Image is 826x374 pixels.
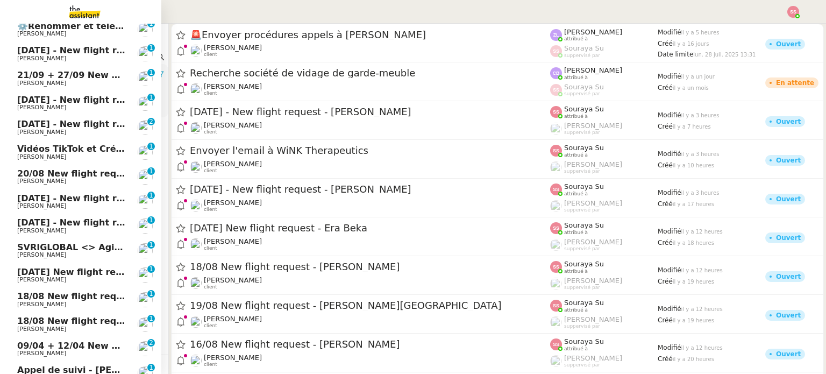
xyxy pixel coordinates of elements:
[17,193,239,203] span: [DATE] - New flight request - [PERSON_NAME]
[564,221,604,229] span: Souraya Su
[564,144,604,152] span: Souraya Su
[204,284,217,290] span: client
[550,338,562,350] img: svg
[190,30,550,40] span: Envoyer procédures appels à [PERSON_NAME]
[147,44,155,52] nz-badge-sup: 1
[17,55,66,62] span: [PERSON_NAME]
[17,104,66,111] span: [PERSON_NAME]
[673,356,714,362] span: il y a 20 heures
[564,168,600,174] span: suppervisé par
[17,144,233,154] span: Vidéos TikTok et Créatives META - août 2025
[138,145,153,160] img: users%2FCk7ZD5ubFNWivK6gJdIkoi2SB5d2%2Favatar%2F3f84dbb7-4157-4842-a987-fca65a8b7a9a
[147,216,155,224] nz-badge-sup: 1
[550,106,562,118] img: svg
[190,83,202,95] img: users%2FLK22qrMMfbft3m7ot3tU7x4dNw03%2Favatar%2Fdef871fd-89c7-41f9-84a6-65c814c6ac6f
[658,84,673,91] span: Créé
[564,246,600,252] span: suppervisé par
[138,170,153,185] img: users%2FC9SBsJ0duuaSgpQFj5LgoEX8n0o2%2Favatar%2Fec9d51b8-9413-4189-adfb-7be4d8c96a3c
[681,345,723,351] span: il y a 12 heures
[17,80,66,87] span: [PERSON_NAME]
[190,237,550,251] app-user-detailed-label: client
[564,346,588,352] span: attribué à
[681,74,715,80] span: il y a un jour
[190,316,202,328] img: users%2FC9SBsJ0duuaSgpQFj5LgoEX8n0o2%2Favatar%2Fec9d51b8-9413-4189-adfb-7be4d8c96a3c
[564,182,604,190] span: Souraya Su
[550,29,562,41] img: svg
[147,94,155,101] nz-badge-sup: 1
[673,201,714,207] span: il y a 17 heures
[658,355,673,363] span: Créé
[190,354,550,368] app-user-detailed-label: client
[204,168,217,174] span: client
[147,315,155,322] nz-badge-sup: 1
[138,317,153,332] img: users%2FC9SBsJ0duuaSgpQFj5LgoEX8n0o2%2Favatar%2Fec9d51b8-9413-4189-adfb-7be4d8c96a3c
[550,45,562,57] img: svg
[681,190,720,196] span: il y a 3 heures
[776,196,801,202] div: Ouvert
[17,251,66,258] span: [PERSON_NAME]
[658,200,673,208] span: Créé
[149,339,153,349] p: 2
[550,355,562,367] img: users%2FoFdbodQ3TgNoWt9kP3GXAs5oaCq1%2Favatar%2Fprofile-pic.png
[550,261,562,273] img: svg
[190,276,550,290] app-user-detailed-label: client
[550,299,658,313] app-user-label: attribué à
[658,305,681,313] span: Modifié
[17,341,267,351] span: 09/04 + 12/04 New flight request - [PERSON_NAME]
[787,6,799,18] img: svg
[149,44,153,54] p: 1
[190,107,550,117] span: [DATE] - New flight request - [PERSON_NAME]
[550,199,658,213] app-user-label: suppervisé par
[138,120,153,135] img: users%2FC9SBsJ0duuaSgpQFj5LgoEX8n0o2%2Favatar%2Fec9d51b8-9413-4189-adfb-7be4d8c96a3c
[550,260,658,274] app-user-label: attribué à
[138,22,153,37] img: users%2FYQzvtHxFwHfgul3vMZmAPOQmiRm1%2Favatar%2Fbenjamin-delahaye_m.png
[204,121,262,129] span: [PERSON_NAME]
[658,29,681,36] span: Modifié
[550,44,658,58] app-user-label: suppervisé par
[204,207,217,213] span: client
[673,317,714,323] span: il y a 19 heures
[138,46,153,61] img: users%2FC9SBsJ0duuaSgpQFj5LgoEX8n0o2%2Favatar%2Fec9d51b8-9413-4189-adfb-7be4d8c96a3c
[190,82,550,96] app-user-detailed-label: client
[673,163,714,168] span: il y a 10 heures
[204,82,262,90] span: [PERSON_NAME]
[564,53,600,59] span: suppervisé par
[776,118,801,125] div: Ouvert
[204,199,262,207] span: [PERSON_NAME]
[147,192,155,199] nz-badge-sup: 1
[776,351,801,357] div: Ouvert
[550,315,658,329] app-user-label: suppervisé par
[564,36,588,42] span: attribué à
[190,146,550,156] span: Envoyer l'email à WiNK Therapeutics
[658,344,681,351] span: Modifié
[149,143,153,152] p: 1
[190,45,202,57] img: users%2FW4OQjB9BRtYK2an7yusO0WsYLsD3%2Favatar%2F28027066-518b-424c-8476-65f2e549ac29
[190,161,202,173] img: users%2F46RNfGZssKS3YGebMrdLHtJHOuF3%2Favatar%2Fff04255a-ec41-4b0f-8542-b0a8ff14a67a
[776,273,801,280] div: Ouvert
[190,315,550,329] app-user-detailed-label: client
[17,95,239,105] span: [DATE] - New flight request - [PERSON_NAME]
[564,238,622,246] span: [PERSON_NAME]
[681,151,720,157] span: il y a 3 heures
[138,267,153,283] img: users%2FC9SBsJ0duuaSgpQFj5LgoEX8n0o2%2Favatar%2Fec9d51b8-9413-4189-adfb-7be4d8c96a3c
[147,265,155,273] nz-badge-sup: 1
[658,189,681,196] span: Modifié
[564,260,604,268] span: Souraya Su
[658,73,681,80] span: Modifié
[564,75,588,81] span: attribué à
[204,44,262,52] span: [PERSON_NAME]
[550,316,562,328] img: users%2FoFdbodQ3TgNoWt9kP3GXAs5oaCq1%2Favatar%2Fprofile-pic.png
[17,70,267,80] span: 21/09 + 27/09 New flight request - [PERSON_NAME]
[550,83,658,97] app-user-label: suppervisé par
[149,265,153,275] p: 1
[138,292,153,307] img: users%2FC9SBsJ0duuaSgpQFj5LgoEX8n0o2%2Favatar%2Fec9d51b8-9413-4189-adfb-7be4d8c96a3c
[658,278,673,285] span: Créé
[190,44,550,58] app-user-detailed-label: client
[550,200,562,212] img: users%2FoFdbodQ3TgNoWt9kP3GXAs5oaCq1%2Favatar%2Fprofile-pic.png
[673,279,714,285] span: il y a 19 heures
[147,241,155,249] nz-badge-sup: 1
[564,299,604,307] span: Souraya Su
[658,266,681,274] span: Modifié
[564,230,588,236] span: attribué à
[776,157,801,164] div: Ouvert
